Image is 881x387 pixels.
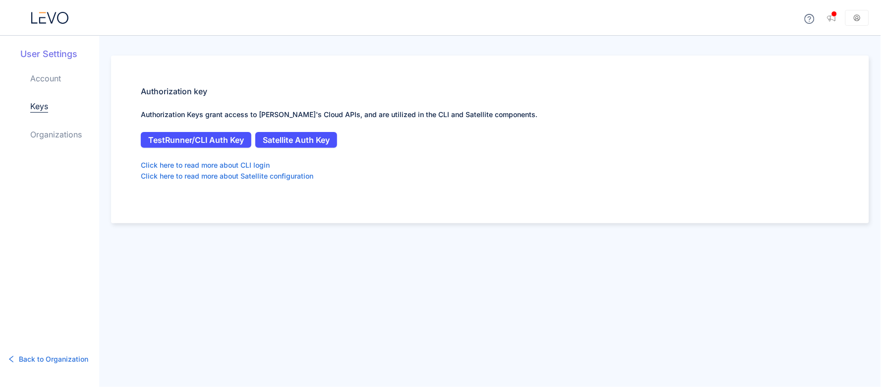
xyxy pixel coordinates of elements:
[141,109,839,120] p: Authorization Keys grant access to [PERSON_NAME]'s Cloud APIs, and are utilized in the CLI and Sa...
[255,132,337,148] button: Satellite Auth Key
[141,160,270,171] a: Click here to read more about CLI login
[148,135,244,144] span: TestRunner/CLI Auth Key
[19,354,88,365] span: Back to Organization
[141,132,251,148] button: TestRunner/CLI Auth Key
[141,85,839,97] h5: Authorization key
[30,129,82,140] a: Organizations
[30,72,61,84] a: Account
[141,171,313,182] a: Click here to read more about Satellite configuration
[20,48,99,61] h5: User Settings
[30,100,48,113] a: Keys
[263,135,330,144] span: Satellite Auth Key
